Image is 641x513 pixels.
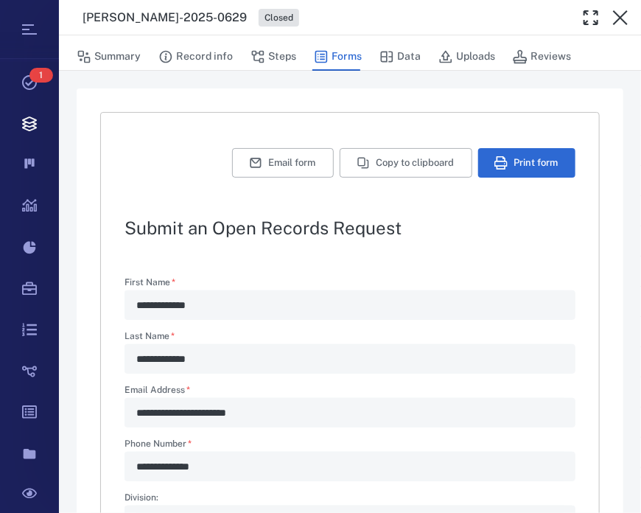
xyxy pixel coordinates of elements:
span: Closed [262,12,296,24]
button: Uploads [438,43,495,71]
button: Forms [314,43,362,71]
label: Last Name [125,332,575,344]
button: Email form [232,148,334,178]
label: First Name [125,278,575,290]
button: Reviews [513,43,571,71]
button: Close [606,3,635,32]
div: Phone Number [125,452,575,481]
h3: [PERSON_NAME]-2025-0629 [83,9,247,27]
button: Toggle Fullscreen [576,3,606,32]
button: Copy to clipboard [340,148,472,178]
button: Data [379,43,421,71]
label: Division: [125,493,575,506]
div: Email Address [125,398,575,427]
span: 1 [29,68,53,83]
button: Print form [478,148,575,178]
label: Email Address [125,385,575,398]
h2: Submit an Open Records Request [125,219,575,237]
div: Last Name [125,344,575,374]
button: Steps [251,43,296,71]
div: First Name [125,290,575,320]
label: Phone Number [125,439,575,452]
button: Summary [77,43,141,71]
button: Record info [158,43,233,71]
span: Help [33,10,63,24]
